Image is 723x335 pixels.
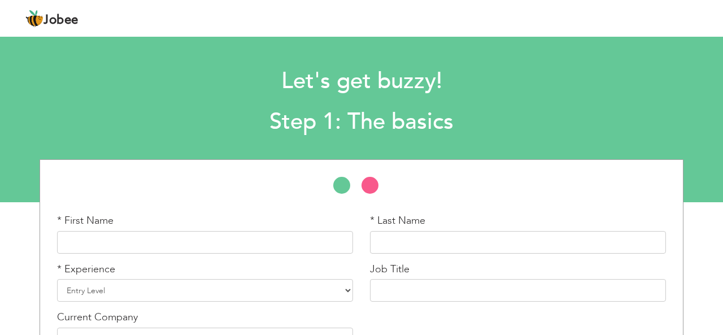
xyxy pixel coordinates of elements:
label: * Last Name [370,214,425,228]
h2: Step 1: The basics [99,107,624,137]
h1: Let's get buzzy! [99,67,624,96]
label: Current Company [57,310,138,325]
img: jobee.io [25,10,43,28]
label: * Experience [57,262,115,277]
span: Jobee [43,14,79,27]
label: Job Title [370,262,410,277]
label: * First Name [57,214,114,228]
